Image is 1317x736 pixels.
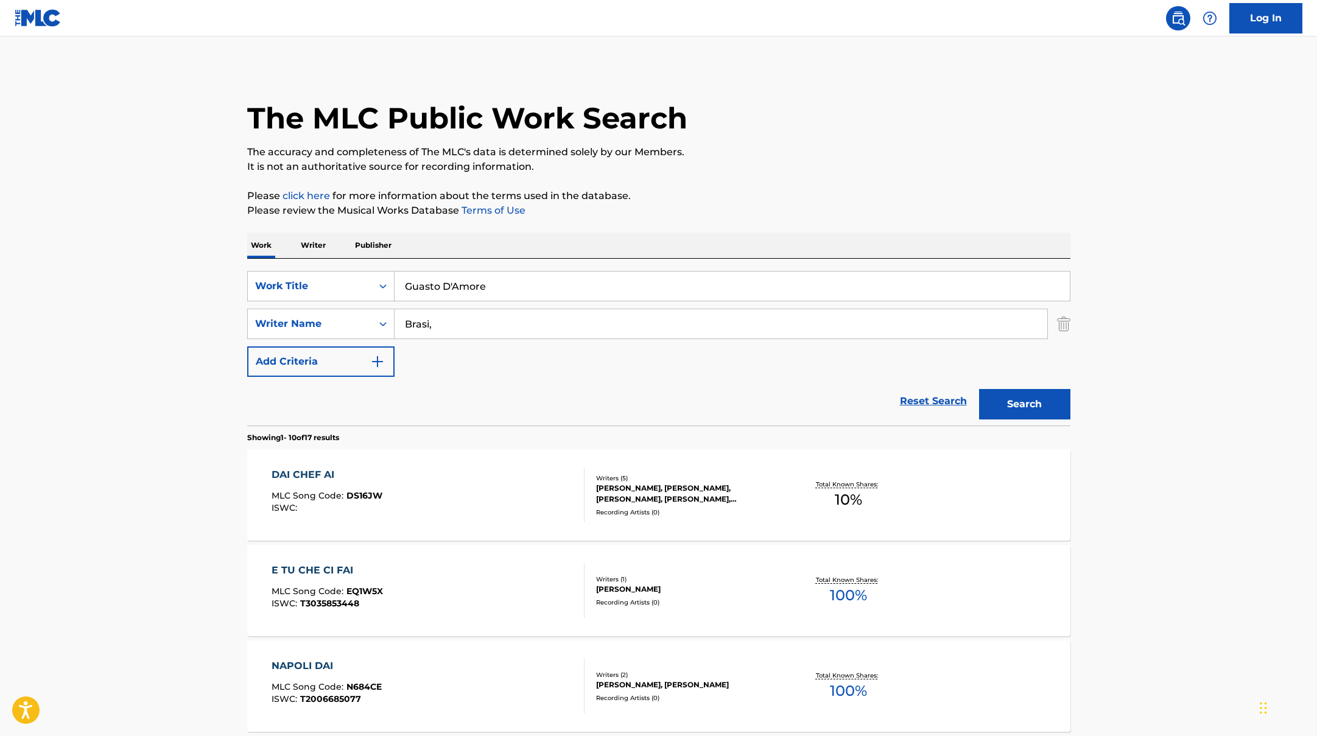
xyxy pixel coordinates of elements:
[272,659,382,673] div: NAPOLI DAI
[247,346,395,377] button: Add Criteria
[272,598,300,609] span: ISWC :
[351,233,395,258] p: Publisher
[272,586,346,597] span: MLC Song Code :
[247,271,1070,426] form: Search Form
[1256,678,1317,736] iframe: Chat Widget
[1171,11,1185,26] img: search
[272,693,300,704] span: ISWC :
[247,189,1070,203] p: Please for more information about the terms used in the database.
[346,490,382,501] span: DS16JW
[596,598,780,607] div: Recording Artists ( 0 )
[596,670,780,679] div: Writers ( 2 )
[247,145,1070,159] p: The accuracy and completeness of The MLC's data is determined solely by our Members.
[247,449,1070,541] a: DAI CHEF AIMLC Song Code:DS16JWISWC:Writers (5)[PERSON_NAME], [PERSON_NAME], [PERSON_NAME], [PERS...
[272,502,300,513] span: ISWC :
[830,680,867,702] span: 100 %
[255,279,365,293] div: Work Title
[247,233,275,258] p: Work
[300,693,361,704] span: T2006685077
[596,575,780,584] div: Writers ( 1 )
[300,598,359,609] span: T3035853448
[15,9,61,27] img: MLC Logo
[247,640,1070,732] a: NAPOLI DAIMLC Song Code:N684CEISWC:T2006685077Writers (2)[PERSON_NAME], [PERSON_NAME]Recording Ar...
[346,681,382,692] span: N684CE
[596,584,780,595] div: [PERSON_NAME]
[596,483,780,505] div: [PERSON_NAME], [PERSON_NAME], [PERSON_NAME], [PERSON_NAME], [PERSON_NAME]
[816,671,881,680] p: Total Known Shares:
[1229,3,1302,33] a: Log In
[894,388,973,415] a: Reset Search
[596,693,780,703] div: Recording Artists ( 0 )
[297,233,329,258] p: Writer
[979,389,1070,419] button: Search
[272,490,346,501] span: MLC Song Code :
[247,203,1070,218] p: Please review the Musical Works Database
[255,317,365,331] div: Writer Name
[283,190,330,202] a: click here
[247,432,339,443] p: Showing 1 - 10 of 17 results
[272,468,382,482] div: DAI CHEF AI
[272,681,346,692] span: MLC Song Code :
[596,679,780,690] div: [PERSON_NAME], [PERSON_NAME]
[272,563,383,578] div: E TU CHE CI FAI
[247,545,1070,636] a: E TU CHE CI FAIMLC Song Code:EQ1W5XISWC:T3035853448Writers (1)[PERSON_NAME]Recording Artists (0)T...
[1198,6,1222,30] div: Help
[1057,309,1070,339] img: Delete Criterion
[596,474,780,483] div: Writers ( 5 )
[1203,11,1217,26] img: help
[1260,690,1267,726] div: Drag
[247,159,1070,174] p: It is not an authoritative source for recording information.
[830,584,867,606] span: 100 %
[816,480,881,489] p: Total Known Shares:
[816,575,881,584] p: Total Known Shares:
[1166,6,1190,30] a: Public Search
[370,354,385,369] img: 9d2ae6d4665cec9f34b9.svg
[459,205,525,216] a: Terms of Use
[835,489,862,511] span: 10 %
[346,586,383,597] span: EQ1W5X
[247,100,687,136] h1: The MLC Public Work Search
[596,508,780,517] div: Recording Artists ( 0 )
